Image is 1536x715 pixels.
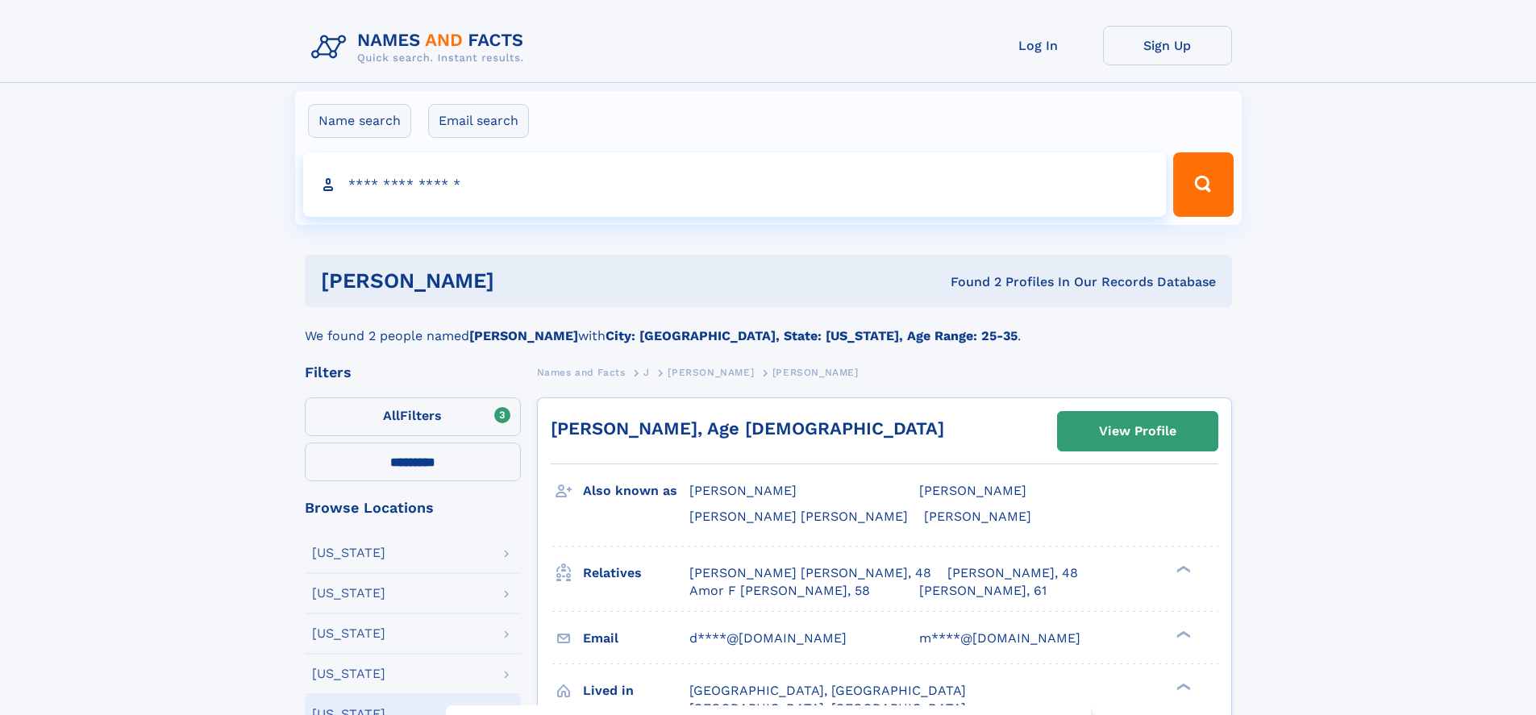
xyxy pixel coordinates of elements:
a: [PERSON_NAME] [668,362,754,382]
span: [PERSON_NAME] [919,483,1026,498]
a: [PERSON_NAME], 48 [947,564,1078,582]
div: Filters [305,365,521,380]
label: Name search [308,104,411,138]
img: Logo Names and Facts [305,26,537,69]
div: [US_STATE] [312,587,385,600]
div: ❯ [1172,629,1192,639]
div: [US_STATE] [312,547,385,559]
span: [PERSON_NAME] [689,483,797,498]
div: ❯ [1172,563,1192,574]
label: Email search [428,104,529,138]
span: All [383,408,400,423]
h3: Lived in [583,677,689,705]
h3: Relatives [583,559,689,587]
div: [US_STATE] [312,667,385,680]
span: [PERSON_NAME] [772,367,859,378]
label: Filters [305,397,521,436]
div: Browse Locations [305,501,521,515]
a: Amor F [PERSON_NAME], 58 [689,582,870,600]
button: Search Button [1173,152,1233,217]
b: City: [GEOGRAPHIC_DATA], State: [US_STATE], Age Range: 25-35 [606,328,1018,343]
span: J [643,367,650,378]
div: ❯ [1172,681,1192,692]
h3: Also known as [583,477,689,505]
a: View Profile [1058,412,1218,451]
div: [US_STATE] [312,627,385,640]
span: [PERSON_NAME] [PERSON_NAME] [689,509,908,524]
div: Found 2 Profiles In Our Records Database [722,273,1216,291]
b: [PERSON_NAME] [469,328,578,343]
a: [PERSON_NAME], Age [DEMOGRAPHIC_DATA] [551,418,944,439]
h1: [PERSON_NAME] [321,271,722,291]
a: J [643,362,650,382]
a: Log In [974,26,1103,65]
div: View Profile [1099,413,1176,450]
h3: Email [583,625,689,652]
span: [PERSON_NAME] [924,509,1031,524]
div: We found 2 people named with . [305,307,1232,346]
a: Sign Up [1103,26,1232,65]
a: [PERSON_NAME], 61 [919,582,1047,600]
a: Names and Facts [537,362,626,382]
a: [PERSON_NAME] [PERSON_NAME], 48 [689,564,931,582]
span: [PERSON_NAME] [668,367,754,378]
input: search input [303,152,1167,217]
span: [GEOGRAPHIC_DATA], [GEOGRAPHIC_DATA] [689,683,966,698]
